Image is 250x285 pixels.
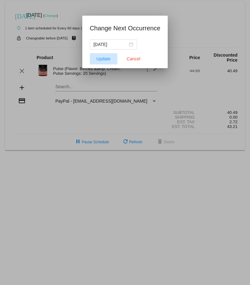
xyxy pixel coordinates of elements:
[90,53,117,64] button: Update
[94,41,128,48] input: Select date
[90,23,161,33] h1: Change Next Occurrence
[96,56,110,61] span: Update
[120,53,147,64] button: Close dialog
[127,56,140,61] span: Cancel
